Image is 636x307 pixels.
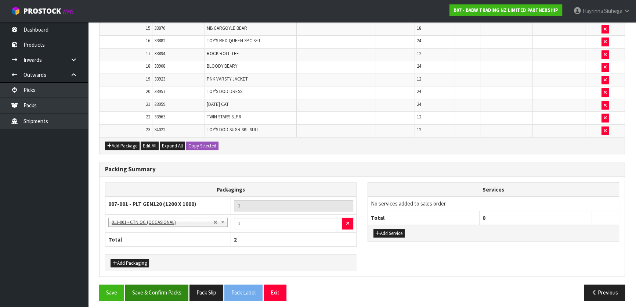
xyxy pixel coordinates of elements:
th: Total [368,211,480,225]
th: Services [368,183,619,197]
button: Pack Slip [189,285,223,300]
span: 33882 [154,38,165,44]
span: 33876 [154,25,165,31]
span: MB GARGOYLE BEAR [207,25,247,31]
span: ProStock [24,6,61,16]
span: 15 [146,25,150,31]
span: 12 [417,50,421,57]
span: TOY'S DOD DRESS [207,88,242,94]
span: 34022 [154,126,165,133]
button: Exit [264,285,286,300]
button: Copy Selected [186,142,218,150]
span: Hayrinna [583,7,603,14]
span: 17 [146,50,150,57]
span: 33957 [154,88,165,94]
button: Add Package [105,142,140,150]
span: 24 [417,63,421,69]
span: TWIN STARS SLPR [207,114,242,120]
span: Siuhega [604,7,622,14]
span: 19 [146,76,150,82]
img: cube-alt.png [11,6,20,15]
span: [DATE] CAT [207,101,229,107]
button: Save & Confirm Packs [125,285,188,300]
span: 18 [417,25,421,31]
span: 33963 [154,114,165,120]
span: 0 [483,214,485,221]
td: No services added to sales order. [368,197,619,211]
span: BLOODY BEARY [207,63,237,69]
th: Packagings [105,183,357,197]
span: 20 [146,88,150,94]
button: Add Packaging [111,259,149,268]
span: 33894 [154,50,165,57]
button: Previous [584,285,625,300]
span: 18 [146,63,150,69]
button: Save [99,285,124,300]
span: 33923 [154,76,165,82]
h3: Packing Summary [105,166,619,173]
span: 011-001 - CTN OC (OCCASIONAL) [112,218,213,227]
span: 24 [417,38,421,44]
span: 23 [146,126,150,133]
span: 12 [417,114,421,120]
strong: 007-001 - PLT GEN120 (1200 X 1000) [108,200,196,207]
small: WMS [62,8,74,15]
span: PNK VARSTY JACKET [207,76,248,82]
button: Expand All [160,142,185,150]
th: Total [105,232,231,246]
span: 12 [417,76,421,82]
span: 22 [146,114,150,120]
span: 16 [146,38,150,44]
span: 33959 [154,101,165,107]
button: Edit All [141,142,159,150]
span: ROCK ROLL TEE [207,50,239,57]
span: 21 [146,101,150,107]
span: Expand All [162,143,183,149]
span: 33908 [154,63,165,69]
button: Pack Label [224,285,263,300]
span: TOY'S RED QUEEN 3PC SET [207,38,261,44]
span: TOY'S DOD SUGR SKL SUIT [207,126,259,133]
strong: B07 - BABW TRADING NZ LIMITED PARTNERSHIP [453,7,558,13]
span: 2 [234,236,237,243]
span: 12 [417,126,421,133]
span: 24 [417,88,421,94]
a: B07 - BABW TRADING NZ LIMITED PARTNERSHIP [449,4,562,16]
span: 24 [417,101,421,107]
button: Add Service [373,229,405,238]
